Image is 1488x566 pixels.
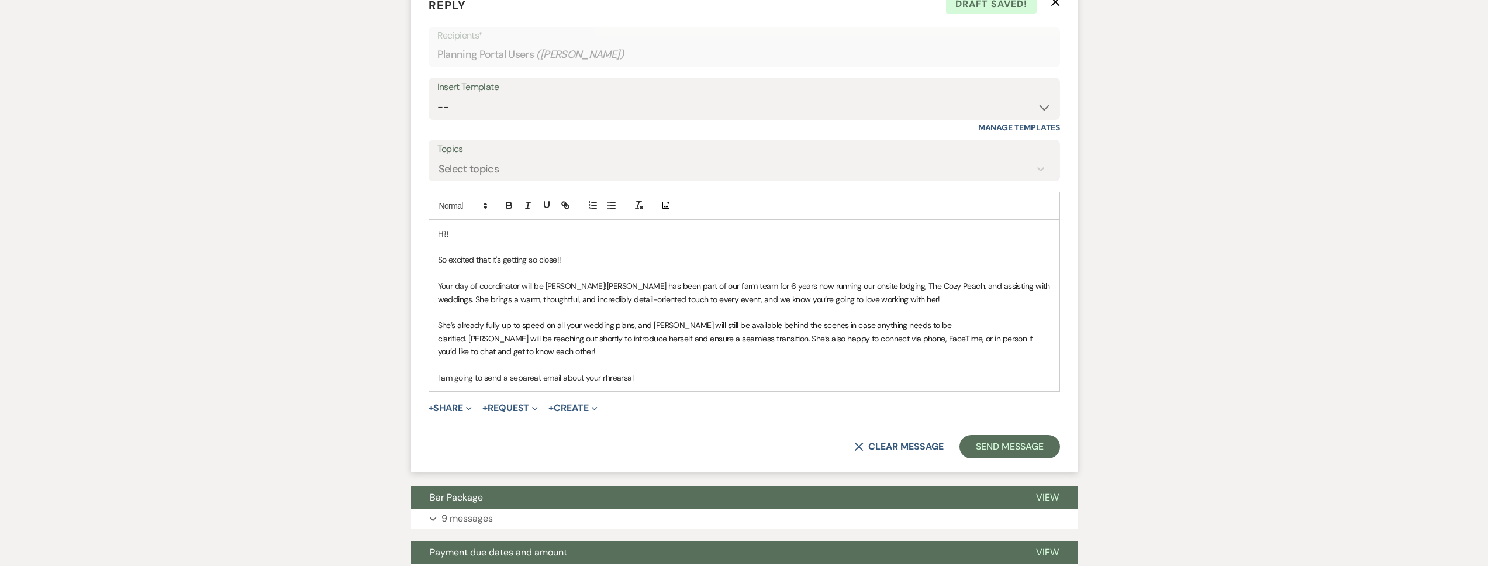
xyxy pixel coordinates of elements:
[411,486,1017,509] button: Bar Package
[437,79,1051,96] div: Insert Template
[854,442,943,451] button: Clear message
[438,281,1052,304] span: [PERSON_NAME] has been part of our farm team for 6 years now running our onsite lodging, The Cozy...
[437,28,1051,43] p: Recipients*
[482,403,488,413] span: +
[430,546,567,558] span: Payment due dates and amount
[441,511,493,526] p: 9 messages
[438,371,1051,384] p: I am going to send a separeat email about your rhrearsal
[411,541,1017,564] button: Payment due dates and amount
[548,403,554,413] span: +
[1036,491,1059,503] span: View
[437,141,1051,158] label: Topics
[429,403,434,413] span: +
[536,47,624,63] span: ( [PERSON_NAME] )
[430,491,483,503] span: Bar Package
[439,161,499,177] div: Select topics
[411,509,1078,529] button: 9 messages
[1017,486,1078,509] button: View
[959,435,1059,458] button: Send Message
[482,403,538,413] button: Request
[438,279,1051,306] p: Your day of coordinator will be [PERSON_NAME]!
[429,403,472,413] button: Share
[438,253,1051,266] p: So excited that it's getting so close!!
[548,403,597,413] button: Create
[437,43,1051,66] div: Planning Portal Users
[438,227,1051,240] p: Hi!!
[1036,546,1059,558] span: View
[1017,541,1078,564] button: View
[438,320,1035,357] span: She’s already fully up to speed on all your wedding plans, and [PERSON_NAME] will still be availa...
[978,122,1060,133] a: Manage Templates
